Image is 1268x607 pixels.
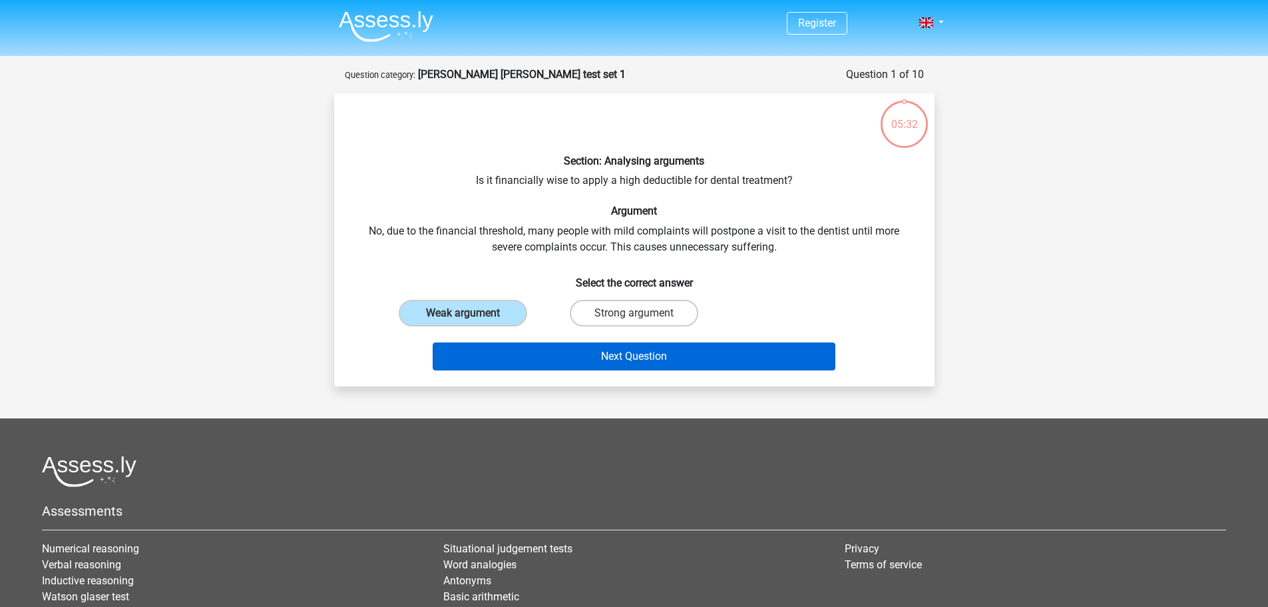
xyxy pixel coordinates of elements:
a: Antonyms [443,574,491,587]
img: Assessly [339,11,433,42]
div: Is it financially wise to apply a high deductible for dental treatment? No, due to the financial ... [339,104,929,376]
div: 05:32 [879,99,929,133]
button: Next Question [433,342,835,370]
small: Question category: [345,70,415,80]
div: Question 1 of 10 [846,67,924,83]
a: Inductive reasoning [42,574,134,587]
a: Privacy [845,542,879,555]
a: Numerical reasoning [42,542,139,555]
a: Register [798,17,836,29]
h6: Section: Analysing arguments [355,155,913,167]
a: Watson glaser test [42,590,129,603]
h6: Argument [355,205,913,217]
strong: [PERSON_NAME] [PERSON_NAME] test set 1 [418,68,626,81]
a: Word analogies [443,558,517,571]
label: Weak argument [399,300,527,326]
a: Situational judgement tests [443,542,572,555]
h5: Assessments [42,503,1226,519]
a: Basic arithmetic [443,590,519,603]
label: Strong argument [570,300,698,326]
a: Verbal reasoning [42,558,121,571]
h6: Select the correct answer [355,266,913,289]
img: Assessly logo [42,456,136,487]
a: Terms of service [845,558,922,571]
